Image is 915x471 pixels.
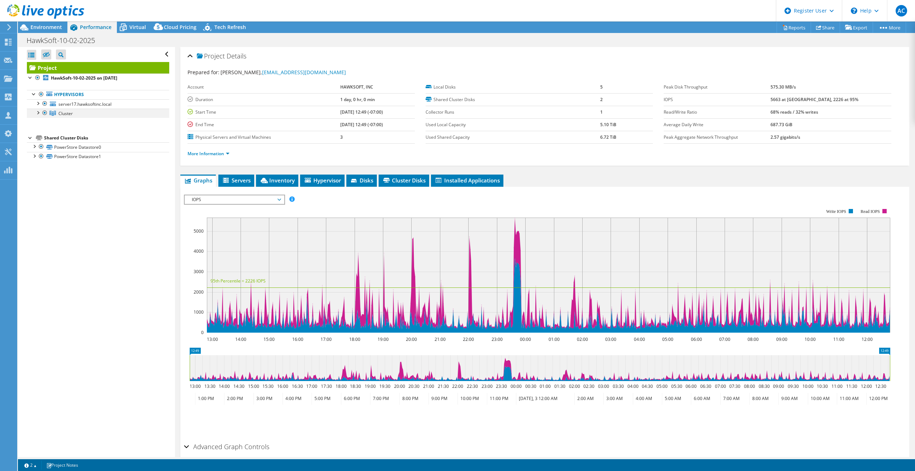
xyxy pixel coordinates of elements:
label: Start Time [188,109,340,116]
span: Details [227,52,246,60]
text: 08:30 [758,383,769,389]
a: Hypervisors [27,90,169,99]
text: 12:00 [861,383,872,389]
text: 22:00 [452,383,463,389]
a: [EMAIL_ADDRESS][DOMAIN_NAME] [262,69,346,76]
b: [DATE] 12:49 (-07:00) [340,122,383,128]
text: 17:00 [306,383,317,389]
label: Collector Runs [426,109,600,116]
span: AC [896,5,907,16]
span: Cluster [58,110,73,116]
text: 05:00 [662,336,673,342]
text: 02:00 [577,336,588,342]
text: 16:00 [292,336,303,342]
text: 22:00 [463,336,474,342]
span: Graphs [184,177,212,184]
span: Environment [30,24,62,30]
text: 06:30 [700,383,711,389]
label: Used Shared Capacity [426,134,600,141]
span: Disks [350,177,373,184]
text: 1000 [194,309,204,315]
text: 00:00 [510,383,521,389]
text: Read IOPS [861,209,880,214]
text: 18:30 [350,383,361,389]
text: 19:00 [377,336,388,342]
span: Servers [222,177,251,184]
a: Project [27,62,169,73]
text: 09:30 [787,383,798,389]
text: 12:00 [861,336,872,342]
span: Inventory [260,177,295,184]
text: 02:00 [569,383,580,389]
b: 687.73 GiB [771,122,792,128]
text: 04:00 [627,383,638,389]
a: Project Notes [41,461,83,470]
text: 08:00 [744,383,755,389]
text: 10:30 [816,383,828,389]
text: 0 [201,329,204,336]
a: PowerStore Datastore1 [27,152,169,161]
label: Average Daily Write [664,121,771,128]
label: IOPS [664,96,771,103]
text: 09:00 [773,383,784,389]
b: 68% reads / 32% writes [771,109,818,115]
text: 19:30 [379,383,390,389]
span: Tech Refresh [214,24,246,30]
b: 3 [340,134,343,140]
text: 05:30 [671,383,682,389]
b: 575.30 MB/s [771,84,796,90]
div: Shared Cluster Disks [44,134,169,142]
label: End Time [188,121,340,128]
text: 03:30 [612,383,624,389]
text: 23:00 [491,336,502,342]
b: 5663 at [GEOGRAPHIC_DATA], 2226 at 95% [771,96,858,103]
text: 20:30 [408,383,419,389]
text: 11:00 [831,383,842,389]
text: 20:00 [394,383,405,389]
text: 03:00 [605,336,616,342]
a: More [873,22,906,33]
b: 2 [600,96,603,103]
text: 00:30 [525,383,536,389]
text: 20:00 [406,336,417,342]
span: Project [197,53,225,60]
text: 02:30 [583,383,594,389]
label: Local Disks [426,84,600,91]
label: Peak Disk Throughput [664,84,771,91]
a: server17.hawksoftinc.local [27,99,169,109]
label: Peak Aggregate Network Throughput [664,134,771,141]
text: 14:30 [233,383,244,389]
span: Virtual [129,24,146,30]
h1: HawkSoft-10-02-2025 [23,37,106,44]
b: 1 day, 0 hr, 0 min [340,96,375,103]
text: 01:00 [539,383,550,389]
text: 04:30 [641,383,653,389]
label: Prepared for: [188,69,219,76]
text: 16:00 [277,383,288,389]
text: 08:00 [747,336,758,342]
text: 07:00 [719,336,730,342]
text: 01:00 [548,336,559,342]
text: 17:00 [320,336,331,342]
span: IOPS [188,195,280,204]
b: HAWKSOFT, INC [340,84,373,90]
text: 95th Percentile = 2226 IOPS [210,278,266,284]
text: 21:00 [434,336,445,342]
text: 00:00 [520,336,531,342]
text: 4000 [194,248,204,254]
text: 15:30 [262,383,273,389]
text: 13:30 [204,383,215,389]
a: Share [811,22,840,33]
text: 10:00 [802,383,813,389]
label: Physical Servers and Virtual Machines [188,134,340,141]
text: 21:30 [437,383,449,389]
text: 06:00 [685,383,696,389]
svg: \n [851,8,857,14]
a: HawkSoft-10-02-2025 on [DATE] [27,73,169,83]
span: Installed Applications [435,177,500,184]
text: 13:00 [207,336,218,342]
text: 05:00 [656,383,667,389]
text: 2000 [194,289,204,295]
h2: Advanced Graph Controls [184,439,269,454]
span: server17.hawksoftinc.local [58,101,112,107]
